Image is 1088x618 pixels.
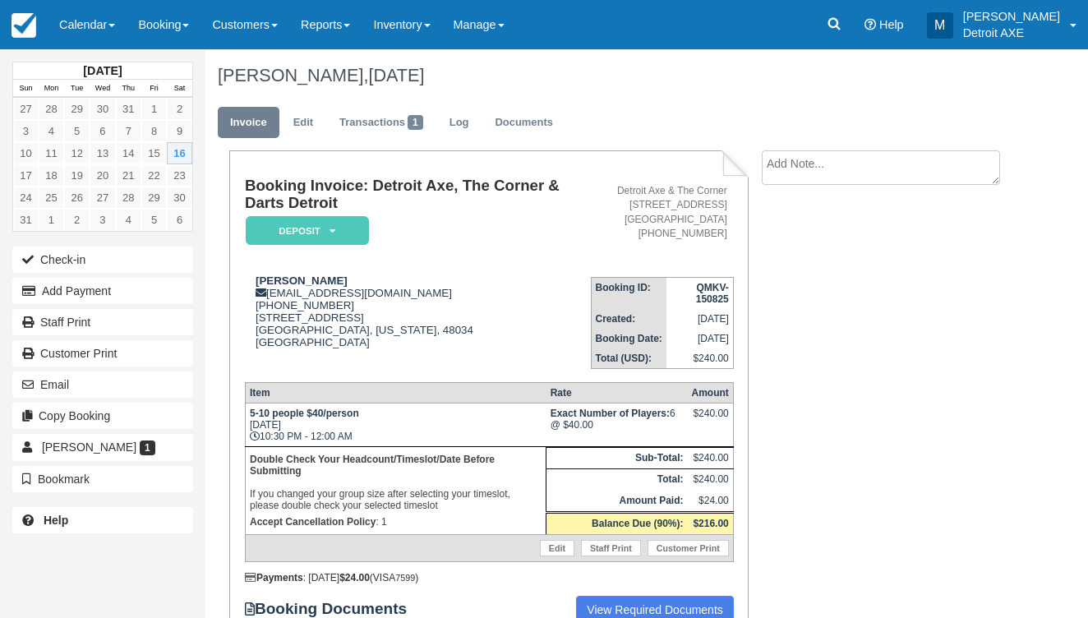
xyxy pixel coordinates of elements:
a: 25 [39,187,64,209]
a: Edit [540,540,574,556]
a: 6 [90,120,115,142]
b: Double Check Your Headcount/Timeslot/Date Before Submitting [250,454,495,477]
th: Booking ID: [591,277,666,309]
b: Help [44,514,68,527]
th: Balance Due (90%): [546,512,688,534]
a: 5 [141,209,167,231]
a: 7 [116,120,141,142]
a: 4 [39,120,64,142]
button: Bookmark [12,466,193,492]
th: Booking Date: [591,329,666,348]
span: [PERSON_NAME] [42,440,136,454]
a: 27 [13,98,39,120]
a: 20 [90,164,115,187]
button: Check-in [12,247,193,273]
a: Documents [482,107,565,139]
div: $240.00 [691,408,728,432]
a: 26 [64,187,90,209]
a: 6 [167,209,192,231]
th: Mon [39,80,64,98]
a: Edit [281,107,325,139]
h1: [PERSON_NAME], [218,66,1009,85]
th: Fri [141,80,167,98]
a: 31 [13,209,39,231]
strong: Exact Number of Players [551,408,670,419]
span: Help [879,18,904,31]
a: 17 [13,164,39,187]
a: 30 [90,98,115,120]
a: 8 [141,120,167,142]
td: [DATE] [666,309,733,329]
a: 5 [64,120,90,142]
a: 9 [167,120,192,142]
a: 4 [116,209,141,231]
a: Log [437,107,482,139]
a: [PERSON_NAME] 1 [12,434,193,460]
a: 19 [64,164,90,187]
button: Copy Booking [12,403,193,429]
a: 14 [116,142,141,164]
a: 3 [90,209,115,231]
th: Amount Paid: [546,491,688,513]
a: 2 [64,209,90,231]
a: 27 [90,187,115,209]
td: $240.00 [666,348,733,369]
div: [EMAIL_ADDRESS][DOMAIN_NAME] [PHONE_NUMBER] [STREET_ADDRESS] [GEOGRAPHIC_DATA], [US_STATE], 48034... [245,274,591,369]
a: 1 [39,209,64,231]
th: Total (USD): [591,348,666,369]
em: Deposit [246,216,369,245]
a: Customer Print [12,340,193,367]
a: 30 [167,187,192,209]
img: checkfront-main-nav-mini-logo.png [12,13,36,38]
a: Transactions1 [327,107,436,139]
a: Help [12,507,193,533]
a: 18 [39,164,64,187]
a: 22 [141,164,167,187]
th: Sat [167,80,192,98]
a: 16 [167,142,192,164]
th: Sub-Total: [546,448,688,469]
th: Item [245,383,546,404]
th: Thu [116,80,141,98]
a: 28 [116,187,141,209]
a: Invoice [218,107,279,139]
a: 29 [64,98,90,120]
a: Staff Print [12,309,193,335]
span: 1 [408,115,423,130]
small: 7599 [395,573,415,583]
td: $240.00 [687,448,733,469]
td: 6 @ $40.00 [546,404,688,447]
p: Detroit AXE [963,25,1060,41]
a: 11 [39,142,64,164]
a: 21 [116,164,141,187]
a: 13 [90,142,115,164]
strong: Booking Documents [245,600,422,618]
a: 29 [141,187,167,209]
p: : 1 [250,514,542,530]
strong: $24.00 [339,572,370,583]
button: Email [12,371,193,398]
td: [DATE] 10:30 PM - 12:00 AM [245,404,546,447]
p: [PERSON_NAME] [963,8,1060,25]
a: 15 [141,142,167,164]
a: 23 [167,164,192,187]
span: [DATE] [368,65,424,85]
strong: QMKV-150825 [696,282,729,305]
a: Deposit [245,215,363,246]
strong: [DATE] [83,64,122,77]
div: : [DATE] (VISA ) [245,572,734,583]
th: Total: [546,469,688,491]
td: [DATE] [666,329,733,348]
th: Sun [13,80,39,98]
th: Wed [90,80,115,98]
button: Add Payment [12,278,193,304]
strong: 5-10 people $40/person [250,408,359,419]
strong: Payments [245,572,303,583]
th: Amount [687,383,733,404]
p: If you changed your group size after selecting your timeslot, please double check your selected t... [250,451,542,514]
div: M [927,12,953,39]
a: 31 [116,98,141,120]
a: Customer Print [648,540,729,556]
th: Tue [64,80,90,98]
th: Created: [591,309,666,329]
